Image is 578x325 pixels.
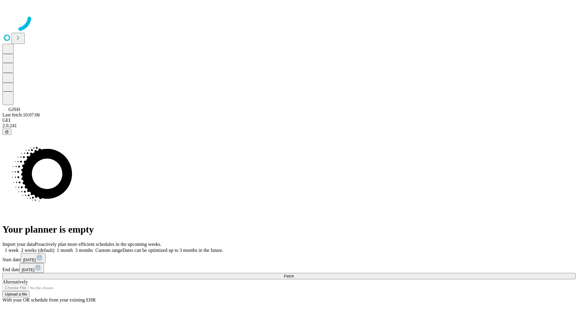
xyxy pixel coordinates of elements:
[2,123,576,128] div: 2.0.241
[5,248,19,253] span: 1 week
[2,112,40,117] span: Last fetch: 10:07:06
[22,268,34,272] span: [DATE]
[122,248,223,253] span: Dates can be optimized up to 3 months in the future.
[75,248,93,253] span: 3 months
[284,274,294,278] span: Fetch
[21,253,45,263] button: [DATE]
[2,253,576,263] div: Start date
[95,248,122,253] span: Custom range
[2,291,30,297] button: Upload a file
[21,248,54,253] span: 2 weeks (default)
[2,297,96,302] span: With your OR schedule from your existing EHR
[2,224,576,235] h1: Your planner is empty
[2,118,576,123] div: GEI
[2,242,35,247] span: Import your data
[19,263,44,273] button: [DATE]
[57,248,73,253] span: 1 month
[2,128,11,135] button: @
[5,129,9,134] span: @
[8,107,20,112] span: GJSH
[2,273,576,279] button: Fetch
[2,279,28,284] span: Alternatively
[35,242,161,247] span: Proactively plan more efficient schedules in the upcoming weeks.
[2,263,576,273] div: End date
[23,258,36,262] span: [DATE]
